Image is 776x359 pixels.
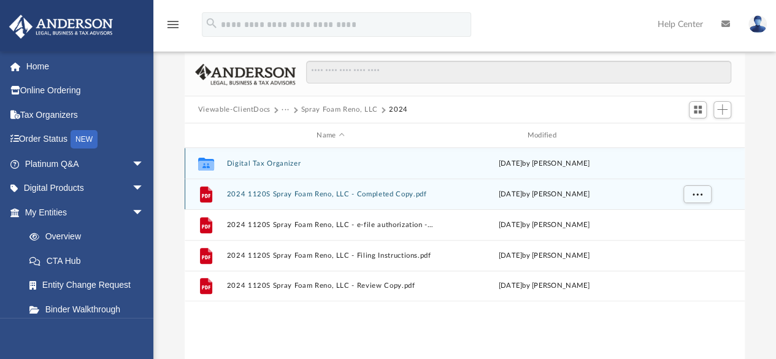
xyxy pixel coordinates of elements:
[226,130,434,141] div: Name
[9,79,163,103] a: Online Ordering
[132,176,156,201] span: arrow_drop_down
[440,130,648,141] div: Modified
[440,280,648,291] div: [DATE] by [PERSON_NAME]
[9,54,163,79] a: Home
[440,220,648,231] div: [DATE] by [PERSON_NAME]
[282,104,290,115] button: ···
[713,101,732,118] button: Add
[226,252,434,260] button: 2024 1120S Spray Foam Reno, LLC - Filing Instructions.pdf
[226,282,434,290] button: 2024 1120S Spray Foam Reno, LLC - Review Copy.pdf
[9,127,163,152] a: Order StatusNEW
[166,17,180,32] i: menu
[226,160,434,168] button: Digital Tax Organizer
[9,102,163,127] a: Tax Organizers
[226,190,434,198] button: 2024 1120S Spray Foam Reno, LLC - Completed Copy.pdf
[440,158,648,169] div: [DATE] by [PERSON_NAME]
[748,15,767,33] img: User Pic
[17,249,163,273] a: CTA Hub
[9,152,163,176] a: Platinum Q&Aarrow_drop_down
[205,17,218,30] i: search
[683,185,711,204] button: More options
[440,189,648,200] div: [DATE] by [PERSON_NAME]
[17,225,163,249] a: Overview
[71,130,98,149] div: NEW
[301,104,378,115] button: Spray Foam Reno, LLC
[190,130,221,141] div: id
[17,297,163,322] a: Binder Walkthrough
[17,273,163,298] a: Entity Change Request
[198,104,271,115] button: Viewable-ClientDocs
[653,130,739,141] div: id
[9,200,163,225] a: My Entitiesarrow_drop_down
[226,221,434,229] button: 2024 1120S Spray Foam Reno, LLC - e-file authorization - please sign.pdf
[389,104,408,115] button: 2024
[6,15,117,39] img: Anderson Advisors Platinum Portal
[440,250,648,261] div: [DATE] by [PERSON_NAME]
[689,101,707,118] button: Switch to Grid View
[132,200,156,225] span: arrow_drop_down
[9,176,163,201] a: Digital Productsarrow_drop_down
[132,152,156,177] span: arrow_drop_down
[166,23,180,32] a: menu
[306,61,731,84] input: Search files and folders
